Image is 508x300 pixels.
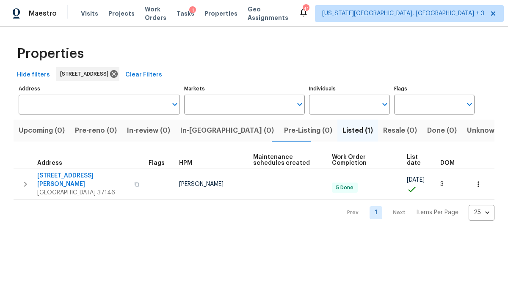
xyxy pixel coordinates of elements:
[427,125,457,136] span: Done (0)
[37,160,62,166] span: Address
[284,125,332,136] span: Pre-Listing (0)
[370,206,382,219] a: Goto page 1
[248,5,288,22] span: Geo Assignments
[407,154,426,166] span: List date
[19,125,65,136] span: Upcoming (0)
[60,70,112,78] span: [STREET_ADDRESS]
[383,125,417,136] span: Resale (0)
[440,181,444,187] span: 3
[309,86,389,91] label: Individuals
[464,98,475,110] button: Open
[333,184,357,191] span: 5 Done
[394,86,475,91] label: Flags
[108,9,135,18] span: Projects
[189,6,196,15] div: 1
[322,9,484,18] span: [US_STATE][GEOGRAPHIC_DATA], [GEOGRAPHIC_DATA] + 3
[204,9,237,18] span: Properties
[342,125,373,136] span: Listed (1)
[184,86,305,91] label: Markets
[17,70,50,80] span: Hide filters
[75,125,117,136] span: Pre-reno (0)
[19,86,180,91] label: Address
[379,98,391,110] button: Open
[332,154,392,166] span: Work Order Completion
[37,188,129,197] span: [GEOGRAPHIC_DATA] 37146
[29,9,57,18] span: Maestro
[469,202,494,224] div: 25
[253,154,317,166] span: Maintenance schedules created
[416,208,458,217] p: Items Per Page
[127,125,170,136] span: In-review (0)
[122,67,166,83] button: Clear Filters
[56,67,119,81] div: [STREET_ADDRESS]
[125,70,162,80] span: Clear Filters
[14,67,53,83] button: Hide filters
[81,9,98,18] span: Visits
[179,181,224,187] span: [PERSON_NAME]
[180,125,274,136] span: In-[GEOGRAPHIC_DATA] (0)
[339,205,494,221] nav: Pagination Navigation
[145,5,166,22] span: Work Orders
[169,98,181,110] button: Open
[303,5,309,14] div: 41
[149,160,165,166] span: Flags
[17,49,84,58] span: Properties
[407,177,425,183] span: [DATE]
[37,172,129,188] span: [STREET_ADDRESS][PERSON_NAME]
[294,98,306,110] button: Open
[177,11,194,16] span: Tasks
[440,160,455,166] span: DOM
[179,160,192,166] span: HPM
